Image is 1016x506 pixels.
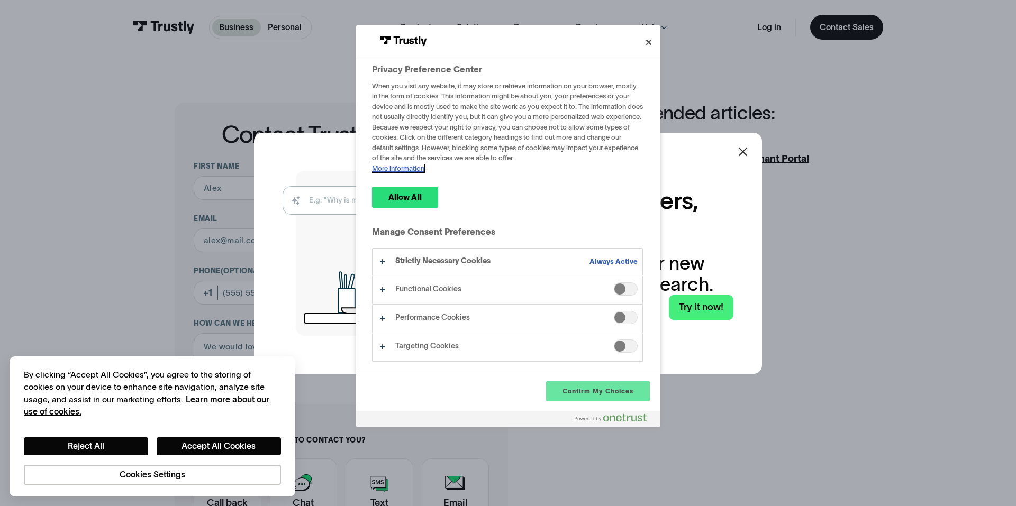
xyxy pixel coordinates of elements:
span: Performance Cookies [614,311,638,324]
h3: Manage Consent Preferences [372,226,643,243]
span: Functional Cookies [614,282,638,296]
div: Preference center [356,25,660,427]
h2: Privacy Preference Center [372,63,643,76]
button: Cookies Settings [24,465,281,485]
a: Powered by OneTrust Opens in a new Tab [575,413,655,427]
div: By clicking “Accept All Cookies”, you agree to the storing of cookies on your device to enhance s... [24,369,281,419]
a: Try it now! [669,295,733,320]
div: Privacy Preference Center [356,25,660,427]
button: Reject All [24,437,148,455]
img: Trustly Logo [375,31,432,52]
button: Close [637,31,660,54]
button: Allow All [372,187,438,208]
span: Targeting Cookies [614,339,638,353]
button: Confirm My Choices [546,381,649,401]
div: Cookie banner [10,356,295,496]
button: Accept All Cookies [157,437,281,455]
div: When you visit any website, it may store or retrieve information on your browser, mostly in the f... [372,81,643,173]
div: Privacy [24,369,281,485]
div: Trustly Logo [372,31,436,52]
a: More information about your privacy, opens in a new tab [372,164,424,172]
img: Powered by OneTrust Opens in a new Tab [575,413,647,422]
